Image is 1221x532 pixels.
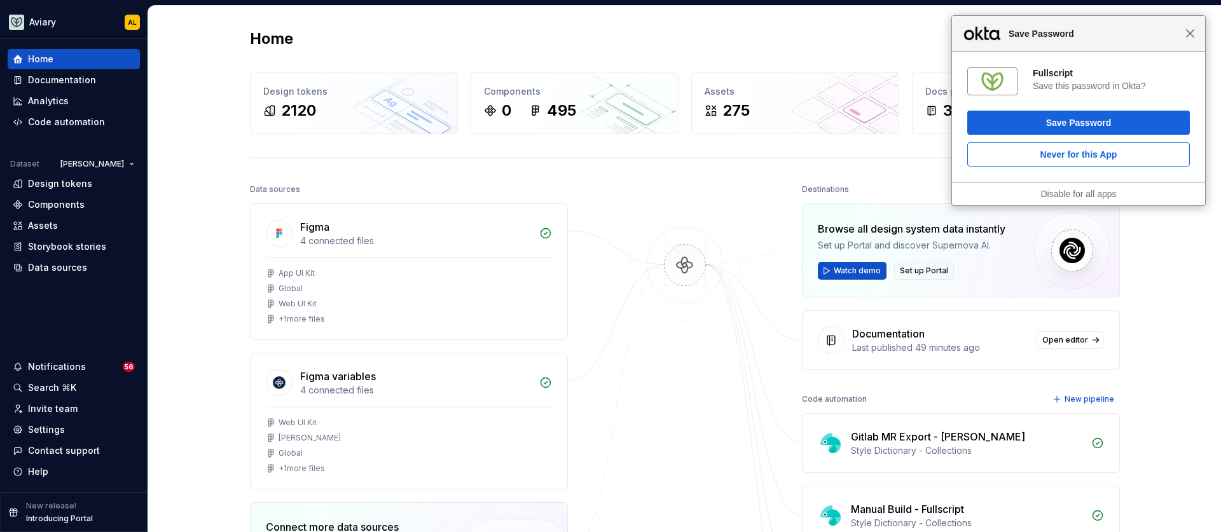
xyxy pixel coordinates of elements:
[8,461,140,482] button: Help
[8,257,140,278] a: Data sources
[28,261,87,274] div: Data sources
[1185,29,1195,38] span: Close
[471,72,679,134] a: Components0495
[1065,394,1114,404] span: New pipeline
[8,112,140,132] a: Code automation
[925,85,1107,98] div: Docs pages
[1042,335,1088,345] span: Open editor
[263,85,445,98] div: Design tokens
[29,16,56,29] div: Aviary
[279,463,325,474] div: + 1 more files
[123,362,135,372] span: 56
[300,384,532,397] div: 4 connected files
[484,85,665,98] div: Components
[28,116,105,128] div: Code automation
[26,501,76,511] p: New release!
[26,514,93,524] p: Introducing Portal
[1040,189,1116,199] a: Disable for all apps
[981,71,1004,93] img: +4VuGgAAAABJRU5ErkJggg==
[279,314,325,324] div: + 1 more files
[250,181,300,198] div: Data sources
[851,444,1084,457] div: Style Dictionary - Collections
[705,85,886,98] div: Assets
[967,142,1190,167] button: Never for this App
[28,465,48,478] div: Help
[943,100,965,121] div: 311
[300,235,532,247] div: 4 connected files
[818,239,1005,252] div: Set up Portal and discover Supernova AI.
[60,159,124,169] span: [PERSON_NAME]
[250,72,458,134] a: Design tokens2120
[502,100,511,121] div: 0
[802,390,867,408] div: Code automation
[8,399,140,419] a: Invite team
[279,283,303,294] div: Global
[55,155,140,173] button: [PERSON_NAME]
[851,429,1025,444] div: Gitlab MR Export - [PERSON_NAME]
[9,15,24,30] img: 256e2c79-9abd-4d59-8978-03feab5a3943.png
[967,111,1190,135] button: Save Password
[250,203,568,340] a: Figma4 connected filesApp UI KitGlobalWeb UI Kit+1more files
[912,72,1120,134] a: Docs pages311
[1049,390,1120,408] button: New pipeline
[547,100,576,121] div: 495
[279,433,341,443] div: [PERSON_NAME]
[250,29,293,49] h2: Home
[8,215,140,236] a: Assets
[8,357,140,377] button: Notifications56
[28,240,106,253] div: Storybook stories
[894,262,954,280] button: Set up Portal
[8,236,140,257] a: Storybook stories
[28,198,85,211] div: Components
[8,378,140,398] button: Search ⌘K
[691,72,899,134] a: Assets275
[28,402,78,415] div: Invite team
[28,360,86,373] div: Notifications
[852,341,1029,354] div: Last published 49 minutes ago
[1033,67,1190,79] div: Fullscript
[802,181,849,198] div: Destinations
[279,448,303,458] div: Global
[279,418,317,428] div: Web UI Kit
[818,221,1005,236] div: Browse all design system data instantly
[8,174,140,194] a: Design tokens
[28,444,100,457] div: Contact support
[28,219,58,232] div: Assets
[250,353,568,489] a: Figma variables4 connected filesWeb UI Kit[PERSON_NAME]Global+1more files
[128,17,137,27] div: AL
[28,177,92,190] div: Design tokens
[279,268,315,278] div: App UI Kit
[10,159,39,169] div: Dataset
[300,369,376,384] div: Figma variables
[28,423,65,436] div: Settings
[300,219,329,235] div: Figma
[3,8,145,36] button: AviaryAL
[834,266,881,276] span: Watch demo
[1037,331,1104,349] a: Open editor
[851,501,964,517] div: Manual Build - Fullscript
[8,91,140,111] a: Analytics
[900,266,948,276] span: Set up Portal
[279,299,317,309] div: Web UI Kit
[8,440,140,461] button: Contact support
[8,49,140,69] a: Home
[28,381,76,394] div: Search ⌘K
[8,419,140,440] a: Settings
[281,100,316,121] div: 2120
[818,262,886,280] button: Watch demo
[1002,26,1185,41] span: Save Password
[8,70,140,90] a: Documentation
[852,326,925,341] div: Documentation
[8,194,140,215] a: Components
[28,74,96,86] div: Documentation
[28,53,53,65] div: Home
[1033,80,1190,92] div: Save this password in Okta?
[28,95,69,107] div: Analytics
[851,517,1084,529] div: Style Dictionary - Collections
[722,100,750,121] div: 275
